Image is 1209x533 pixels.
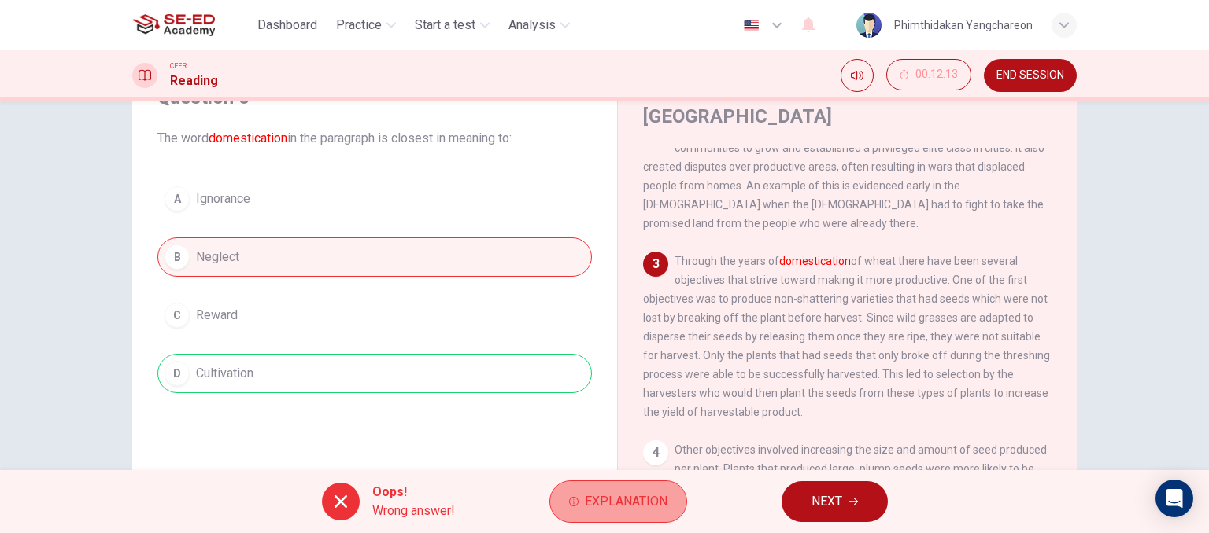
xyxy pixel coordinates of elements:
[643,255,1050,418] span: Through the years of of wheat there have been several objectives that strive toward making it mor...
[132,9,251,41] a: SE-ED Academy logo
[643,252,668,277] div: 3
[336,16,382,35] span: Practice
[508,16,556,35] span: Analysis
[984,59,1077,92] button: END SESSION
[886,59,971,92] div: Hide
[643,79,1048,129] h4: Wild Crops Domestication In [GEOGRAPHIC_DATA]
[1155,480,1193,517] div: Open Intercom Messenger
[782,481,888,522] button: NEXT
[502,11,576,39] button: Analysis
[643,440,668,465] div: 4
[209,130,287,145] font: domestication
[585,491,667,513] span: Explanation
[251,11,324,39] button: Dashboard
[812,491,842,513] span: NEXT
[372,502,455,520] span: Wrong answer!
[257,16,317,35] span: Dashboard
[409,11,496,39] button: Start a test
[856,13,882,38] img: Profile picture
[741,20,761,31] img: en
[886,59,971,90] button: 00:12:13
[549,480,687,523] button: Explanation
[415,16,475,35] span: Start a test
[170,61,187,72] span: CEFR
[996,69,1064,82] span: END SESSION
[372,483,455,502] span: Oops!
[894,16,1033,35] div: Phimthidakan Yangchareon
[330,11,402,39] button: Practice
[841,59,874,92] div: Mute
[157,129,592,148] span: The word in the paragraph is closest in meaning to:
[779,255,851,267] font: domestication
[170,72,218,90] h1: Reading
[915,68,958,81] span: 00:12:13
[132,9,215,41] img: SE-ED Academy logo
